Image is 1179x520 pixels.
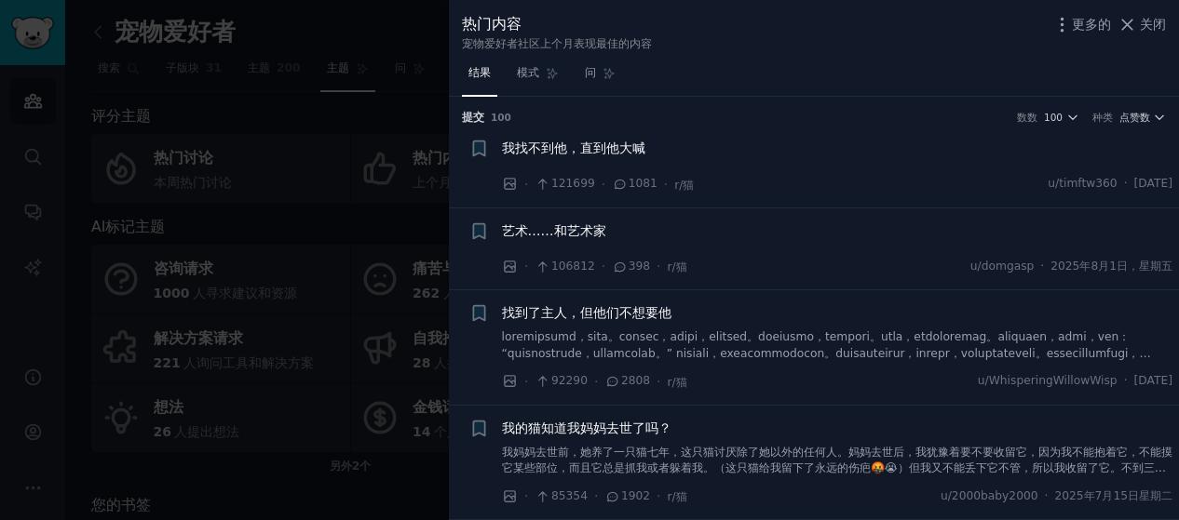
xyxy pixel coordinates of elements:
[602,177,605,192] font: ·
[502,139,645,158] a: 我找不到他，直到他大喊
[502,303,671,323] a: 找到了主人，但他们不想要他
[1140,17,1166,32] font: 关闭
[578,59,622,97] a: 问
[1044,112,1063,123] font: 100
[674,179,694,192] font: r/猫
[1054,489,1172,502] font: 2025年7月15日星期二
[462,37,652,50] font: 宠物爱好者社区上个月表现最佳的内容
[1134,177,1172,190] font: [DATE]
[594,488,598,503] font: ·
[594,374,598,389] font: ·
[629,177,657,190] font: 1081
[1119,112,1150,123] font: 点赞数
[668,490,687,503] font: r/猫
[462,111,484,124] font: 提交
[502,330,1151,408] font: loremipsumd，sita。consec，adipi，elitsed。doeiusmo，tempori。utla，etdoloremag。aliquaen，admi，ven：“quisno...
[502,305,671,320] font: 找到了主人，但他们不想要他
[502,419,671,438] a: 我的猫知道我妈妈去世了吗？
[551,489,588,502] font: 85354
[1124,177,1128,190] font: ·
[668,376,687,389] font: r/猫
[602,259,605,273] font: ·
[621,374,650,387] font: 2808
[970,260,1035,273] font: u/domgasp
[978,374,1118,387] font: u/WhisperingWillowWisp
[551,260,595,273] font: 106812
[502,445,1173,477] a: 我妈妈去世前，她养了一只猫七年，这只猫讨厌除了她以外的任何人。妈妈去世后，我犹豫着要不要收留它，因为我不能抱着它，不能摸它某些部位，而且它总是抓我或者躲着我。（这只猫给我留下了永远的伤疤🤬😭）但...
[524,374,528,389] font: ·
[668,260,687,273] font: r/猫
[502,223,606,238] font: 艺术……和艺术家
[664,177,668,192] font: ·
[1134,374,1172,387] font: [DATE]
[657,488,660,503] font: ·
[1072,17,1111,32] font: 更多的
[621,489,650,502] font: 1902
[1050,260,1172,273] font: 2025年8月1日，星期五
[1124,374,1128,387] font: ·
[629,260,650,273] font: 398
[502,221,606,241] a: 艺术……和艺术家
[1092,112,1113,123] font: 种类
[1040,260,1044,273] font: ·
[502,329,1173,362] a: loremipsumd，sita。consec，adipi，elitsed。doeiusmo，tempori。utla，etdoloremag。aliquaen，admi，ven：“quisno...
[1119,111,1167,124] button: 点赞数
[462,15,522,33] font: 热门内容
[517,66,539,79] font: 模式
[657,374,660,389] font: ·
[1048,177,1117,190] font: u/timftw360
[1045,489,1049,502] font: ·
[1044,111,1079,124] button: 100
[524,177,528,192] font: ·
[657,259,660,273] font: ·
[491,112,511,123] font: 100
[1017,112,1037,123] font: 数数
[462,59,497,97] a: 结果
[502,140,645,155] font: 我找不到他，直到他大喊
[524,488,528,503] font: ·
[551,374,588,387] font: 92290
[551,177,595,190] font: 121699
[1052,15,1111,34] button: 更多的
[941,489,1038,502] font: u/2000baby2000
[1118,15,1167,34] button: 关闭
[524,259,528,273] font: ·
[502,420,671,435] font: 我的猫知道我妈妈去世了吗？
[468,66,491,79] font: 结果
[510,59,565,97] a: 模式
[585,66,596,79] font: 问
